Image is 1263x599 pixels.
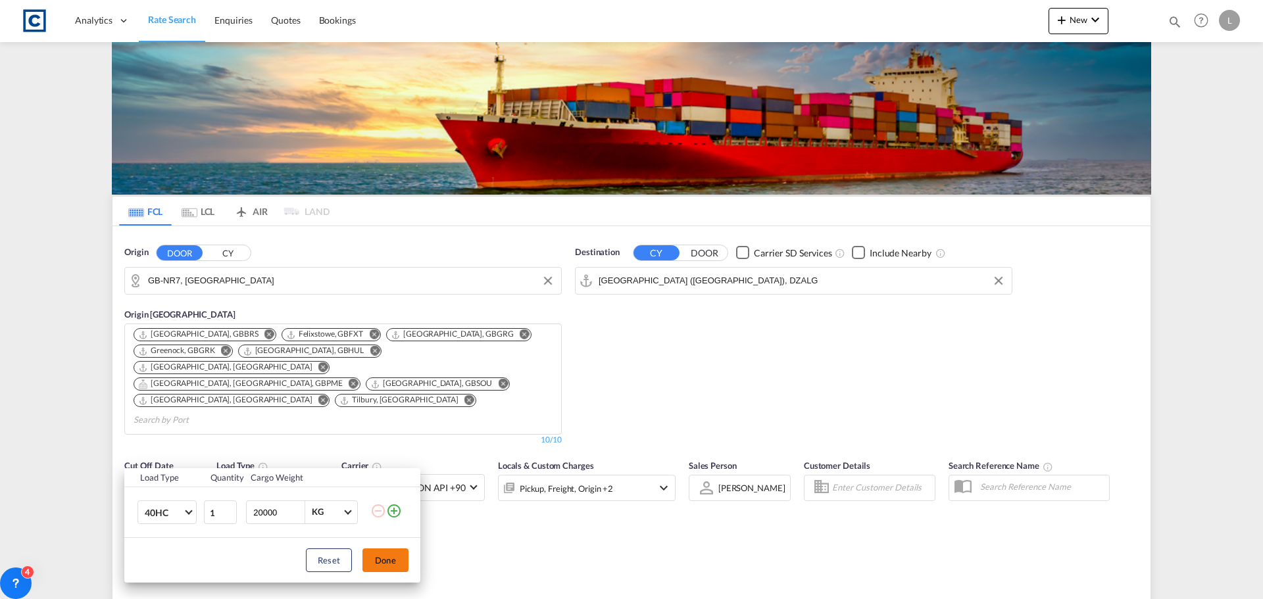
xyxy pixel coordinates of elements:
[362,548,409,572] button: Done
[370,503,386,519] md-icon: icon-minus-circle-outline
[145,506,183,519] span: 40HC
[386,503,402,519] md-icon: icon-plus-circle-outline
[312,506,324,517] div: KG
[252,501,305,523] input: Enter Weight
[251,471,362,483] div: Cargo Weight
[137,500,197,524] md-select: Choose: 40HC
[203,468,243,487] th: Quantity
[204,500,237,524] input: Qty
[306,548,352,572] button: Reset
[124,468,203,487] th: Load Type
